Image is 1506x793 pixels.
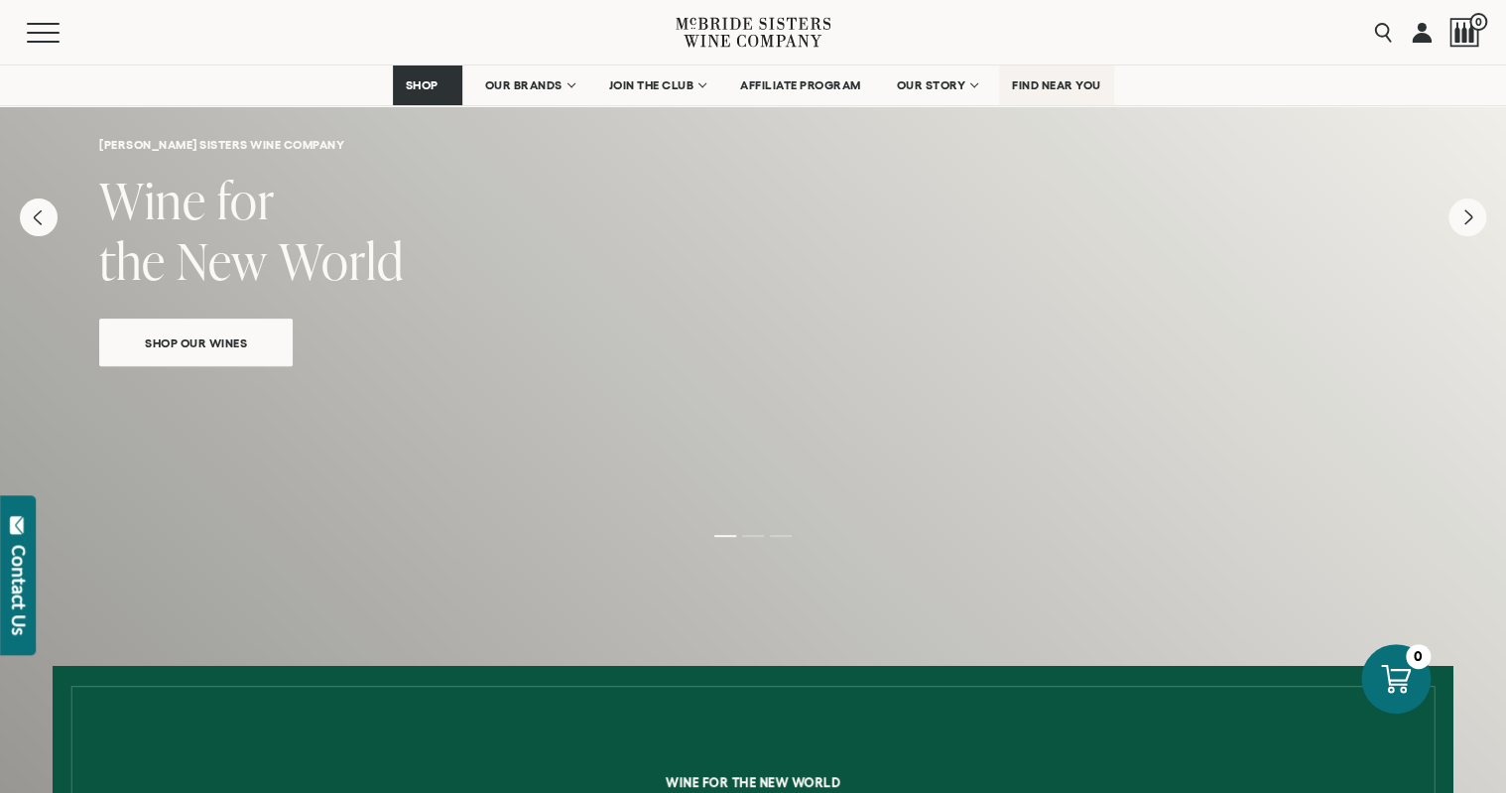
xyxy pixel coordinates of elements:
span: SHOP [406,78,439,92]
span: Shop Our Wines [110,331,282,354]
span: New [177,226,268,295]
span: OUR BRANDS [485,78,563,92]
a: Shop Our Wines [99,319,293,366]
a: OUR STORY [884,66,990,105]
a: JOIN THE CLUB [596,66,718,105]
span: AFFILIATE PROGRAM [740,78,861,92]
a: OUR BRANDS [472,66,586,105]
h6: Wine for the new world [66,775,1440,789]
span: the [99,226,166,295]
button: Next [1448,198,1486,236]
span: for [217,166,275,234]
li: Page dot 1 [714,535,736,537]
span: World [279,226,404,295]
a: FIND NEAR YOU [999,66,1114,105]
h6: [PERSON_NAME] sisters wine company [99,138,1407,151]
li: Page dot 3 [770,535,792,537]
li: Page dot 2 [742,535,764,537]
span: 0 [1469,13,1487,31]
a: SHOP [393,66,462,105]
a: AFFILIATE PROGRAM [727,66,874,105]
span: Wine [99,166,206,234]
span: OUR STORY [897,78,966,92]
button: Mobile Menu Trigger [27,23,98,43]
div: 0 [1406,644,1431,669]
span: FIND NEAR YOU [1012,78,1101,92]
span: JOIN THE CLUB [609,78,694,92]
button: Previous [20,198,58,236]
div: Contact Us [9,545,29,635]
